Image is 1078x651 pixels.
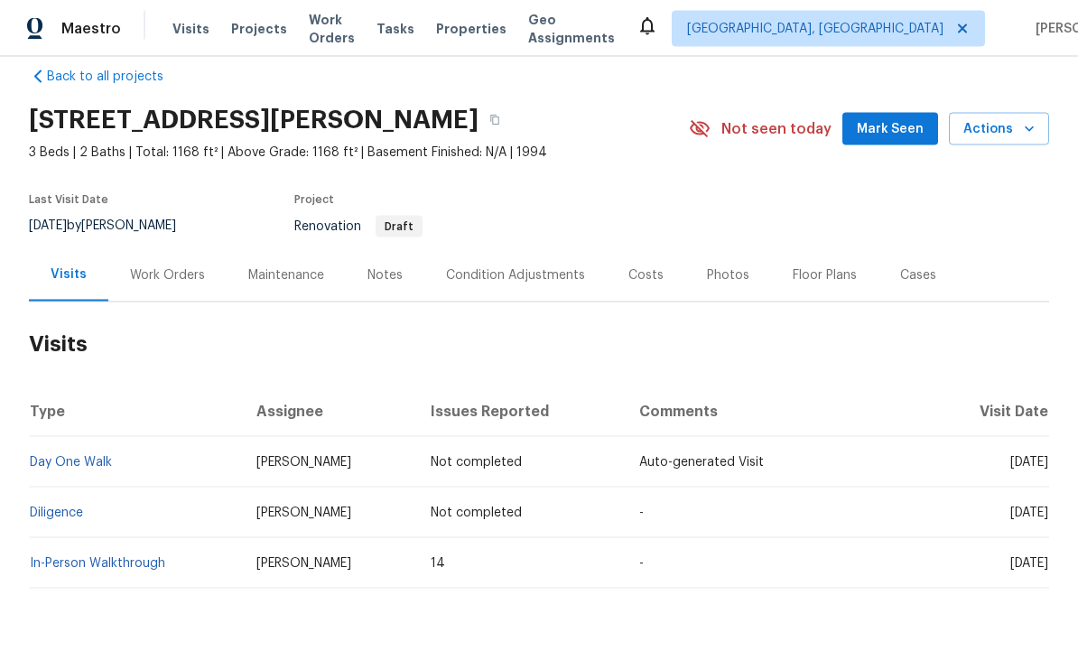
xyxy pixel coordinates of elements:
div: Notes [367,266,403,284]
div: Photos [707,266,749,284]
a: Diligence [30,507,83,519]
span: Not completed [431,456,522,469]
th: Issues Reported [416,386,624,437]
span: Projects [231,20,287,38]
span: [DATE] [29,220,67,233]
span: - [639,557,644,570]
th: Visit Date [931,386,1049,437]
h2: Visits [29,302,1049,386]
span: Not seen today [721,120,832,138]
div: Condition Adjustments [446,266,585,284]
span: Not completed [431,507,522,519]
div: Maintenance [248,266,324,284]
span: Auto-generated Visit [639,456,764,469]
div: Costs [628,266,664,284]
button: Actions [949,113,1049,146]
a: Day One Walk [30,456,112,469]
th: Type [29,386,242,437]
div: Cases [900,266,936,284]
span: [PERSON_NAME] [256,456,351,469]
span: Draft [377,221,421,232]
span: Properties [436,20,506,38]
button: Mark Seen [842,113,938,146]
button: Copy Address [479,104,511,136]
span: [PERSON_NAME] [256,507,351,519]
span: 3 Beds | 2 Baths | Total: 1168 ft² | Above Grade: 1168 ft² | Basement Finished: N/A | 1994 [29,144,689,162]
span: Geo Assignments [528,11,615,47]
a: Back to all projects [29,68,202,86]
div: Floor Plans [793,266,857,284]
span: Visits [172,20,209,38]
span: Last Visit Date [29,194,108,205]
span: - [639,507,644,519]
div: Visits [51,265,87,284]
span: Maestro [61,20,121,38]
span: 14 [431,557,445,570]
span: [DATE] [1010,507,1048,519]
span: Tasks [376,23,414,35]
span: [DATE] [1010,557,1048,570]
span: [PERSON_NAME] [256,557,351,570]
span: Project [294,194,334,205]
span: [GEOGRAPHIC_DATA], [GEOGRAPHIC_DATA] [687,20,943,38]
span: [DATE] [1010,456,1048,469]
span: Work Orders [309,11,355,47]
div: Work Orders [130,266,205,284]
h2: [STREET_ADDRESS][PERSON_NAME] [29,111,479,129]
th: Comments [625,386,931,437]
span: Mark Seen [857,118,924,141]
span: Actions [963,118,1035,141]
th: Assignee [242,386,417,437]
div: by [PERSON_NAME] [29,216,198,237]
a: In-Person Walkthrough [30,557,165,570]
span: Renovation [294,220,423,233]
